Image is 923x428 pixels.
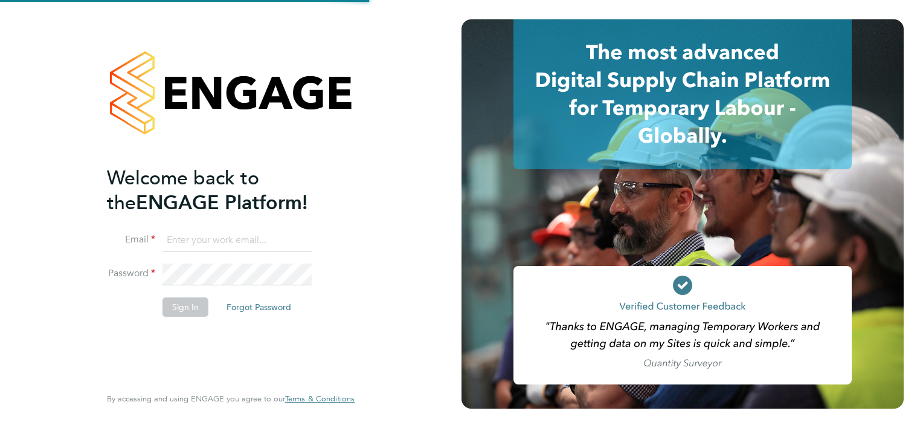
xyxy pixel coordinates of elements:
[285,394,355,404] span: Terms & Conditions
[107,394,355,404] span: By accessing and using ENGAGE you agree to our
[107,233,155,246] label: Email
[162,230,312,251] input: Enter your work email...
[107,166,343,215] h2: ENGAGE Platform!
[162,297,208,317] button: Sign In
[107,267,155,280] label: Password
[217,297,301,317] button: Forgot Password
[285,394,355,404] a: Terms & Conditions
[107,166,259,215] span: Welcome back to the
